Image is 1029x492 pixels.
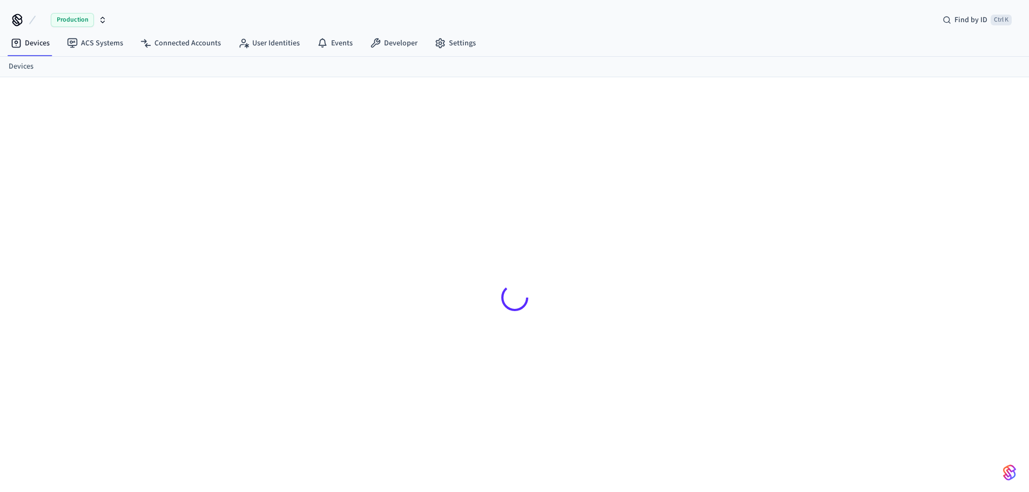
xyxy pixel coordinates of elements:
a: Events [308,33,361,53]
a: Devices [9,61,33,72]
span: Production [51,13,94,27]
a: User Identities [230,33,308,53]
img: SeamLogoGradient.69752ec5.svg [1003,464,1016,481]
span: Ctrl K [991,15,1012,25]
a: Connected Accounts [132,33,230,53]
a: ACS Systems [58,33,132,53]
a: Developer [361,33,426,53]
a: Settings [426,33,485,53]
div: Find by IDCtrl K [934,10,1020,30]
a: Devices [2,33,58,53]
span: Find by ID [954,15,987,25]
